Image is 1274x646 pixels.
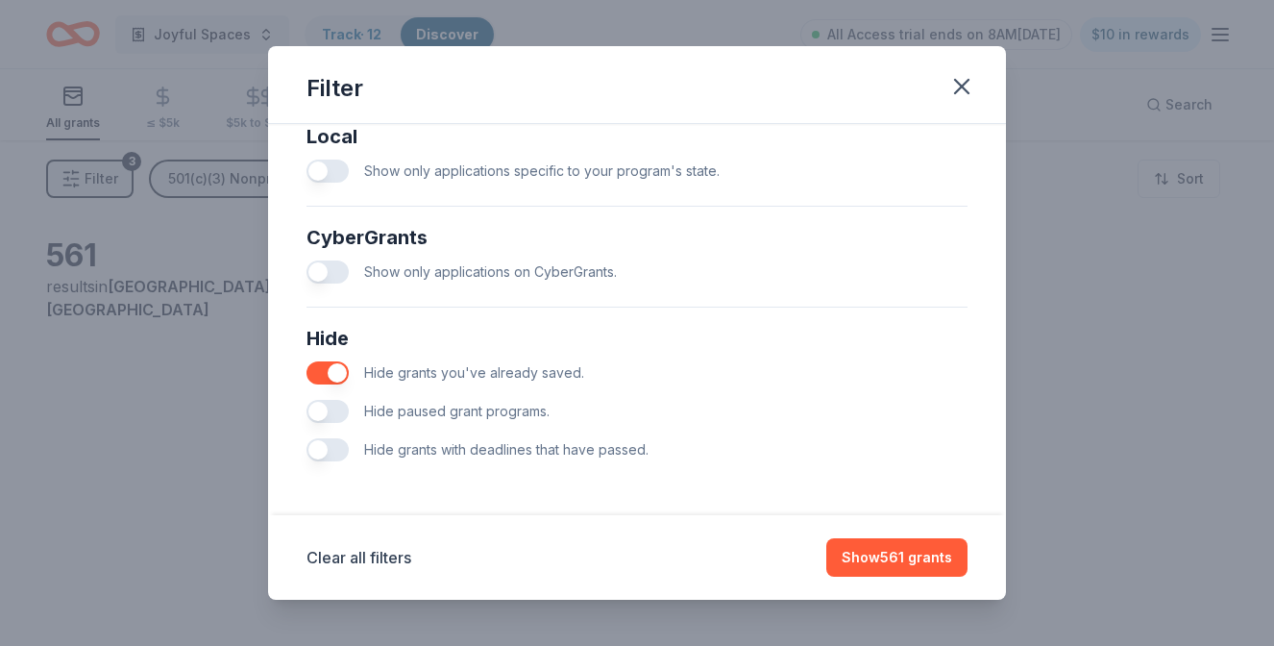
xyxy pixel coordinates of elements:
[306,73,363,104] div: Filter
[306,546,411,569] button: Clear all filters
[364,441,649,458] span: Hide grants with deadlines that have passed.
[306,323,968,354] div: Hide
[364,263,617,280] span: Show only applications on CyberGrants.
[826,538,968,577] button: Show561 grants
[364,403,550,419] span: Hide paused grant programs.
[364,364,584,381] span: Hide grants you've already saved.
[364,162,720,179] span: Show only applications specific to your program's state.
[306,121,968,152] div: Local
[306,222,968,253] div: CyberGrants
